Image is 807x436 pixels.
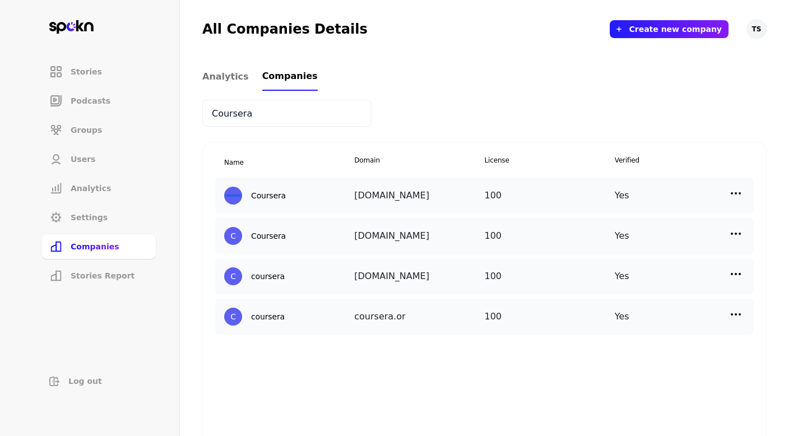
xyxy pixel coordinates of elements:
h2: All Companies Details [202,20,368,38]
button: Create new company [629,25,722,34]
a: Companies [40,233,157,260]
img: none-1733913791845-712736.jpg [224,187,242,205]
div: coursera.or [354,308,484,326]
div: Yes [615,187,745,205]
div: Yes [615,267,745,285]
a: Analytics [202,63,249,91]
h2: coursera [251,312,285,322]
span: Name [224,159,244,166]
a: Groups [40,117,157,143]
input: Search [202,100,372,127]
a: Stories Report [40,262,157,289]
div: [DOMAIN_NAME] [354,267,484,285]
button: Log out [40,371,157,391]
a: Stories [40,58,157,85]
span: Settings [71,212,108,223]
div: 100 [485,267,615,285]
span: License [485,155,615,169]
span: Analytics [71,183,111,194]
div: [DOMAIN_NAME] [354,227,484,245]
span: Users [71,154,95,165]
div: Yes [615,308,745,326]
span: Groups [71,124,102,136]
div: C [230,271,236,282]
a: Settings [40,204,157,231]
div: C [230,311,236,323]
h2: Coursera [251,231,286,241]
a: Podcasts [40,87,157,114]
button: TS [746,19,767,39]
span: Log out [68,375,102,387]
span: Companies [71,241,119,252]
a: Companies [262,63,318,91]
span: Stories Report [71,270,134,281]
h2: Coursera [251,191,286,201]
h2: coursera [251,272,285,281]
span: Analytics [202,70,249,84]
span: Podcasts [71,95,110,106]
div: Yes [615,227,745,245]
span: Domain [354,155,484,169]
div: [DOMAIN_NAME] [354,187,484,205]
span: Stories [71,66,102,77]
span: TS [752,25,762,34]
div: 100 [485,187,615,205]
span: Companies [262,69,318,83]
div: 100 [485,227,615,245]
a: Users [40,146,157,173]
div: C [230,230,236,242]
span: Verified [615,155,745,169]
div: 100 [485,308,615,326]
a: Analytics [40,175,157,202]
